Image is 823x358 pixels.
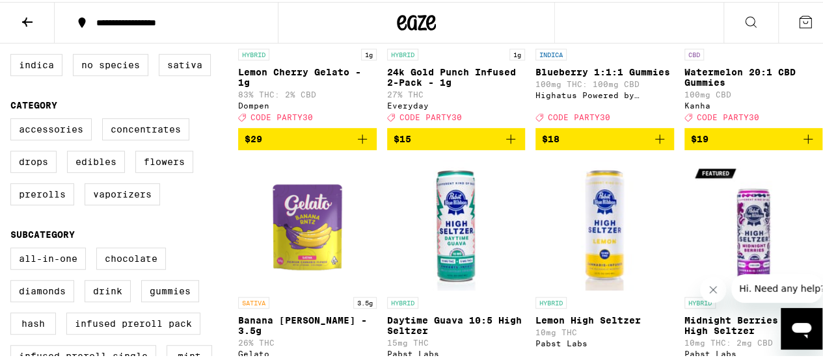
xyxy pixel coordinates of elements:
span: $19 [691,132,708,142]
label: No Species [73,52,148,74]
p: 100mg CBD [684,88,823,97]
button: Add to bag [684,126,823,148]
label: Hash [10,311,56,333]
p: CBD [684,47,704,58]
div: Gelato [238,348,377,356]
div: Kanha [684,99,823,108]
span: CODE PARTY30 [399,111,462,120]
div: Pabst Labs [387,348,526,356]
p: Lemon Cherry Gelato - 1g [238,65,377,86]
p: Blueberry 1:1:1 Gummies [535,65,674,75]
p: HYBRID [684,295,716,307]
p: HYBRID [387,47,418,58]
img: Pabst Labs - Midnight Berries 10:3:2 High Seltzer [688,159,818,288]
span: $15 [394,132,411,142]
iframe: Message from company [731,272,822,301]
img: Gelato - Banana Runtz - 3.5g [242,159,372,288]
label: Edibles [67,149,125,171]
button: Add to bag [535,126,674,148]
p: HYBRID [535,295,567,307]
div: Highatus Powered by Cannabiotix [535,89,674,97]
label: Prerolls [10,181,74,203]
button: Add to bag [238,126,377,148]
p: 1g [361,47,377,58]
label: Flowers [135,149,193,171]
label: All-In-One [10,246,86,268]
p: 15mg THC [387,337,526,345]
p: Midnight Berries 10:3:2 High Seltzer [684,313,823,334]
p: Banana [PERSON_NAME] - 3.5g [238,313,377,334]
p: HYBRID [387,295,418,307]
p: 10mg THC: 2mg CBD [684,337,823,345]
p: 1g [509,47,525,58]
img: Pabst Labs - Lemon High Seltzer [539,159,669,288]
p: Lemon High Seltzer [535,313,674,324]
p: 27% THC [387,88,526,97]
iframe: Button to launch messaging window [781,306,822,348]
label: Drink [85,278,131,300]
p: Watermelon 20:1 CBD Gummies [684,65,823,86]
p: 100mg THC: 100mg CBD [535,78,674,86]
div: Pabst Labs [684,348,823,356]
legend: Subcategory [10,227,75,238]
label: Infused Preroll Pack [66,311,200,333]
p: HYBRID [238,47,269,58]
p: 26% THC [238,337,377,345]
p: 24k Gold Punch Infused 2-Pack - 1g [387,65,526,86]
button: Add to bag [387,126,526,148]
img: Pabst Labs - Daytime Guava 10:5 High Seltzer [391,159,521,288]
p: Daytime Guava 10:5 High Seltzer [387,313,526,334]
span: $18 [542,132,560,142]
div: Everyday [387,99,526,108]
p: INDICA [535,47,567,58]
p: 10mg THC [535,326,674,335]
label: Drops [10,149,57,171]
p: SATIVA [238,295,269,307]
span: CODE PARTY30 [250,111,313,120]
span: $29 [245,132,262,142]
p: 3.5g [353,295,377,307]
label: Accessories [10,116,92,138]
p: 83% THC: 2% CBD [238,88,377,97]
label: Diamonds [10,278,74,300]
div: Dompen [238,99,377,108]
iframe: Close message [700,275,726,301]
label: Gummies [141,278,199,300]
span: Hi. Need any help? [8,9,94,19]
legend: Category [10,98,57,109]
span: CODE PARTY30 [697,111,759,120]
span: CODE PARTY30 [548,111,610,120]
label: Vaporizers [85,181,160,203]
label: Sativa [159,52,211,74]
label: Concentrates [102,116,189,138]
label: Indica [10,52,62,74]
label: Chocolate [96,246,166,268]
div: Pabst Labs [535,337,674,346]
